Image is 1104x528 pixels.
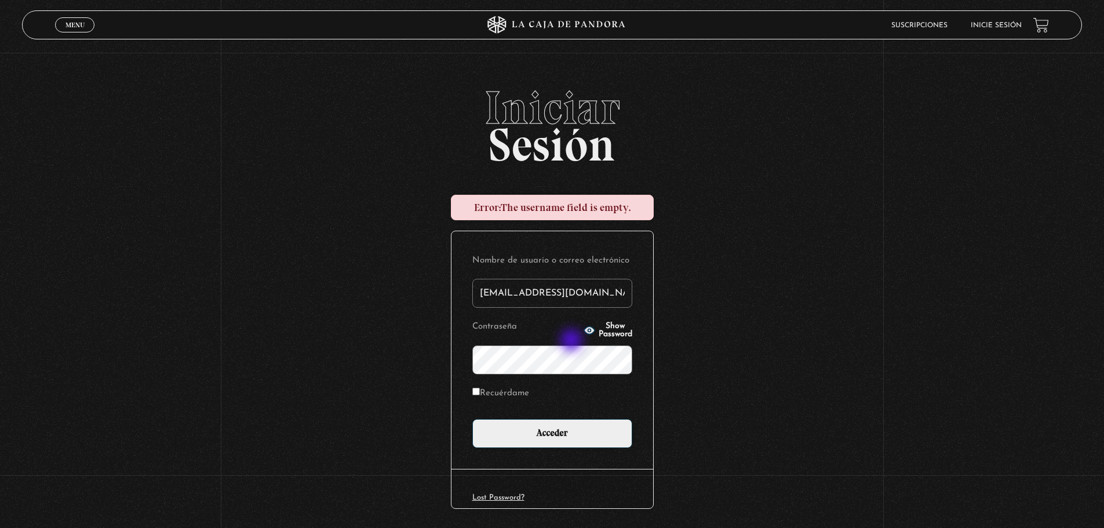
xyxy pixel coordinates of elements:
[472,494,524,501] a: Lost Password?
[474,201,501,214] strong: Error:
[65,21,85,28] span: Menu
[599,322,632,338] span: Show Password
[971,22,1022,29] a: Inicie sesión
[451,195,654,220] div: The username field is empty.
[472,385,529,403] label: Recuérdame
[472,388,480,395] input: Recuérdame
[1033,17,1049,33] a: View your shopping cart
[472,318,580,336] label: Contraseña
[61,31,89,39] span: Cerrar
[22,85,1082,131] span: Iniciar
[472,252,632,270] label: Nombre de usuario o correo electrónico
[584,322,632,338] button: Show Password
[22,85,1082,159] h2: Sesión
[891,22,948,29] a: Suscripciones
[472,419,632,448] input: Acceder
